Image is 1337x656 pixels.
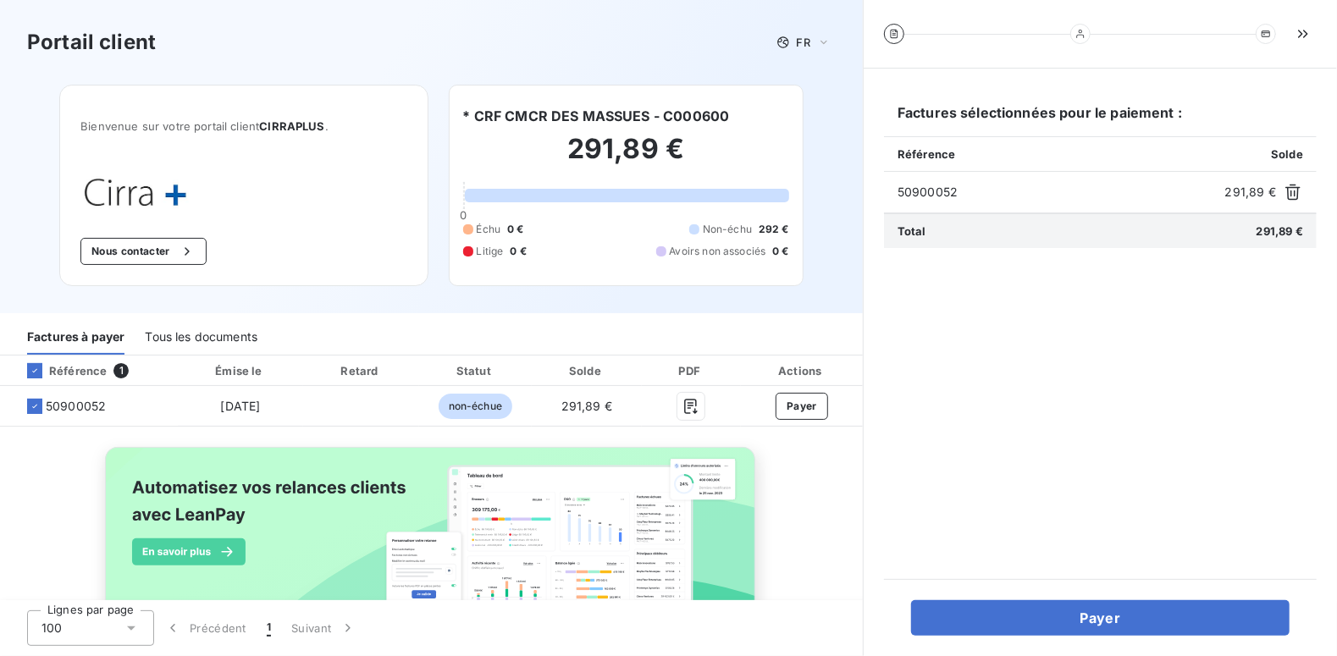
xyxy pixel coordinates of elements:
[797,36,810,49] span: FR
[463,132,789,183] h2: 291,89 €
[14,363,107,378] div: Référence
[220,399,260,413] span: [DATE]
[772,244,788,259] span: 0 €
[27,27,156,58] h3: Portail client
[154,610,257,646] button: Précédent
[267,620,271,637] span: 1
[307,362,416,379] div: Retard
[911,600,1290,636] button: Payer
[463,106,730,126] h6: * CRF CMCR DES MASSUES - C000600
[423,362,528,379] div: Statut
[80,174,189,211] img: Company logo
[41,620,62,637] span: 100
[259,119,324,133] span: CIRRAPLUS
[561,399,612,413] span: 291,89 €
[744,362,859,379] div: Actions
[898,184,1218,201] span: 50900052
[460,208,467,222] span: 0
[439,394,512,419] span: non-échue
[645,362,738,379] div: PDF
[535,362,638,379] div: Solde
[113,363,129,378] span: 1
[898,224,926,238] span: Total
[510,244,526,259] span: 0 €
[898,147,955,161] span: Référence
[46,398,106,415] span: 50900052
[90,437,774,645] img: banner
[776,393,828,420] button: Payer
[884,102,1317,136] h6: Factures sélectionnées pour le paiement :
[80,238,206,265] button: Nous contacter
[281,610,367,646] button: Suivant
[1271,147,1303,161] span: Solde
[759,222,789,237] span: 292 €
[670,244,766,259] span: Avoirs non associés
[703,222,752,237] span: Non-échu
[181,362,301,379] div: Émise le
[507,222,523,237] span: 0 €
[1257,224,1303,238] span: 291,89 €
[477,222,501,237] span: Échu
[27,319,124,355] div: Factures à payer
[257,610,281,646] button: 1
[80,119,406,133] span: Bienvenue sur votre portail client .
[145,319,257,355] div: Tous les documents
[477,244,504,259] span: Litige
[1225,184,1276,201] span: 291,89 €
